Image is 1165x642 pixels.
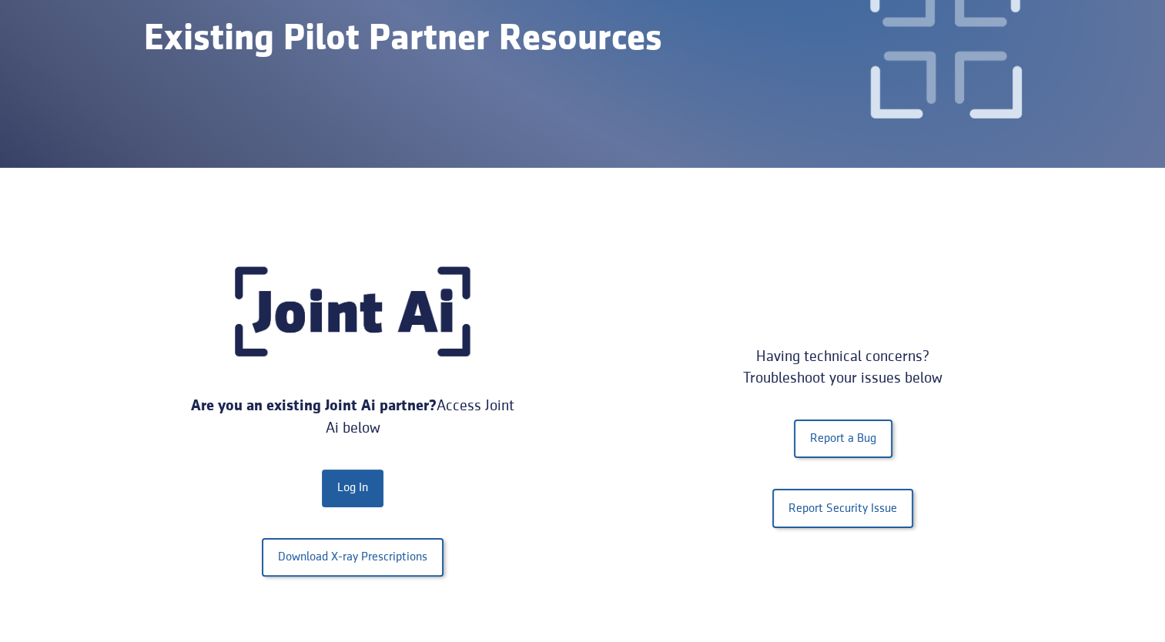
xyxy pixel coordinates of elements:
a: Download X-ray Prescriptions [262,538,444,577]
strong: Are you an existing Joint Ai partner? [191,399,437,414]
a: Report a Bug [794,420,892,458]
a: Report Security Issue [772,489,913,527]
a: Log In [322,470,383,507]
div: Having technical concerns? Troubleshoot your issues below [644,346,1043,389]
div: Access Joint Ai below [185,395,521,439]
div: Existing Pilot Partner Resources [144,18,662,61]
